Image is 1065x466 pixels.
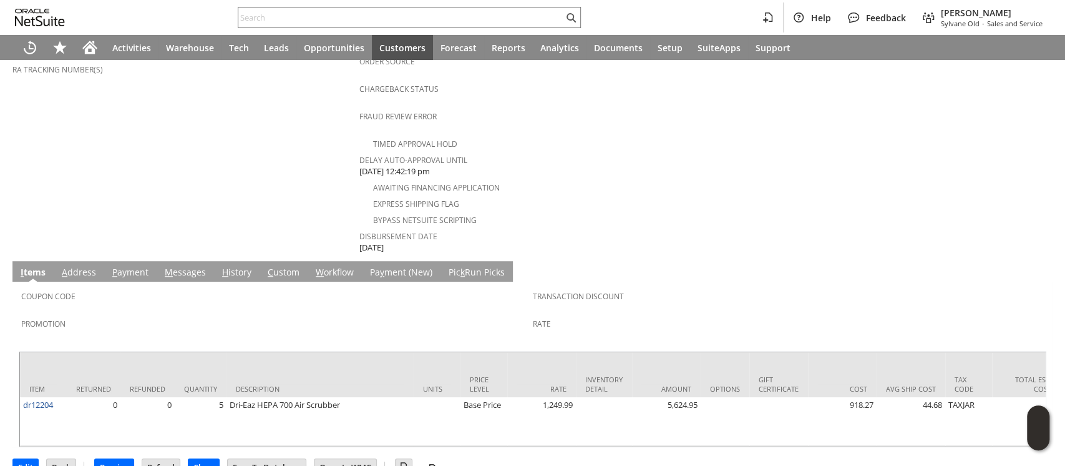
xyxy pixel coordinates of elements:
[540,42,579,54] span: Analytics
[221,35,256,60] a: Tech
[373,139,457,149] a: Timed Approval Hold
[373,182,500,193] a: Awaiting Financing Application
[23,399,53,410] a: dr12204
[236,384,404,394] div: Description
[109,266,152,280] a: Payment
[359,56,415,67] a: Order Source
[945,397,992,446] td: TAXJAR
[877,397,945,446] td: 44.68
[710,384,740,394] div: Options
[359,231,437,242] a: Disbursement Date
[359,155,467,166] a: Delay Auto-Approval Until
[433,35,484,60] a: Forecast
[886,384,936,394] div: Avg Ship Cost
[120,397,175,446] td: 0
[650,35,690,60] a: Setup
[256,35,296,60] a: Leads
[941,19,980,28] span: Sylvane Old
[359,242,384,254] span: [DATE]
[112,266,117,278] span: P
[632,397,701,446] td: 5,624.95
[21,291,75,302] a: Coupon Code
[440,42,477,54] span: Forecast
[59,266,99,280] a: Address
[62,266,67,278] span: A
[460,397,507,446] td: Base Price
[359,84,439,94] a: Chargeback Status
[533,319,551,329] a: Rate
[15,35,45,60] a: Recent Records
[641,384,691,394] div: Amount
[811,12,831,24] span: Help
[82,40,97,55] svg: Home
[75,35,105,60] a: Home
[586,35,650,60] a: Documents
[304,42,364,54] span: Opportunities
[175,397,226,446] td: 5
[15,9,65,26] svg: logo
[17,266,49,280] a: Items
[698,42,741,54] span: SuiteApps
[359,111,437,122] a: Fraud Review Error
[22,40,37,55] svg: Recent Records
[658,42,683,54] span: Setup
[238,10,563,25] input: Search
[808,397,877,446] td: 918.27
[45,35,75,60] div: Shortcuts
[21,266,24,278] span: I
[756,42,790,54] span: Support
[533,35,586,60] a: Analytics
[373,215,477,226] a: Bypass NetSuite Scripting
[52,40,67,55] svg: Shortcuts
[265,266,303,280] a: Custom
[296,35,372,60] a: Opportunities
[759,375,799,394] div: Gift Certificate
[982,19,985,28] span: -
[367,266,435,280] a: Payment (New)
[955,375,983,394] div: Tax Code
[1030,264,1045,279] a: Unrolled view on
[226,397,414,446] td: Dri-Eaz HEPA 700 Air Scrubber
[1001,375,1051,394] div: Total Est. Cost
[492,42,525,54] span: Reports
[507,397,576,446] td: 1,249.99
[67,397,120,446] td: 0
[460,266,465,278] span: k
[313,266,357,280] a: Workflow
[563,10,578,25] svg: Search
[316,266,324,278] span: W
[222,266,228,278] span: H
[184,384,217,394] div: Quantity
[112,42,151,54] span: Activities
[162,266,209,280] a: Messages
[1027,429,1049,451] span: Oracle Guided Learning Widget. To move around, please hold and drag
[268,266,273,278] span: C
[484,35,533,60] a: Reports
[12,64,103,75] a: RA Tracking Number(s)
[470,375,498,394] div: Price Level
[866,12,906,24] span: Feedback
[690,35,748,60] a: SuiteApps
[941,7,1043,19] span: [PERSON_NAME]
[585,375,623,394] div: Inventory Detail
[533,291,624,302] a: Transaction Discount
[21,319,66,329] a: Promotion
[130,384,165,394] div: Refunded
[264,42,289,54] span: Leads
[379,42,426,54] span: Customers
[158,35,221,60] a: Warehouse
[594,42,643,54] span: Documents
[165,266,173,278] span: M
[219,266,255,280] a: History
[817,384,867,394] div: Cost
[748,35,798,60] a: Support
[229,42,249,54] span: Tech
[987,19,1043,28] span: Sales and Service
[359,166,430,177] span: [DATE] 12:42:19 pm
[372,35,433,60] a: Customers
[29,384,57,394] div: Item
[105,35,158,60] a: Activities
[1027,405,1049,450] iframe: Click here to launch Oracle Guided Learning Help Panel
[517,384,567,394] div: Rate
[380,266,384,278] span: y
